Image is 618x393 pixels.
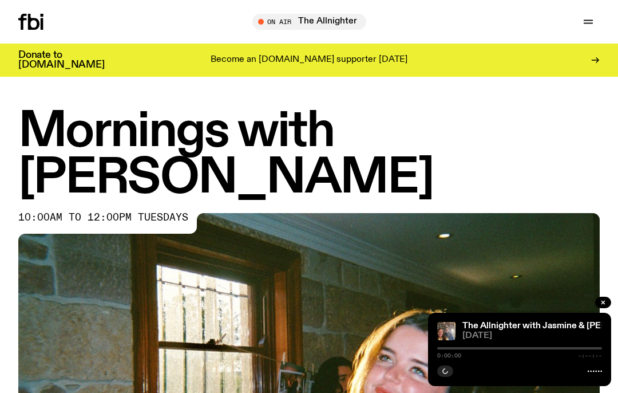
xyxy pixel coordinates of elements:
[437,353,461,359] span: 0:00:00
[252,14,366,30] button: On AirThe Allnighter
[18,50,105,70] h3: Donate to [DOMAIN_NAME]
[18,213,188,222] span: 10:00am to 12:00pm tuesdays
[578,353,602,359] span: -:--:--
[462,332,602,340] span: [DATE]
[211,55,407,65] p: Become an [DOMAIN_NAME] supporter [DATE]
[18,109,600,202] h1: Mornings with [PERSON_NAME]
